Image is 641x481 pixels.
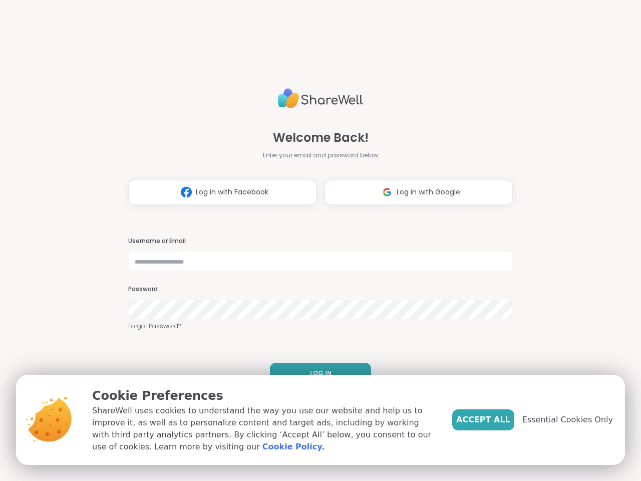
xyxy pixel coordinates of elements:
[92,387,436,405] p: Cookie Preferences
[196,187,268,197] span: Log in with Facebook
[128,180,316,205] button: Log in with Facebook
[177,183,196,201] img: ShareWell Logomark
[92,405,436,453] p: ShareWell uses cookies to understand the way you use our website and help us to improve it, as we...
[397,187,460,197] span: Log in with Google
[522,414,613,426] span: Essential Cookies Only
[262,441,325,453] a: Cookie Policy.
[310,369,332,378] span: LOG IN
[273,129,369,147] span: Welcome Back!
[128,237,513,246] h3: Username or Email
[278,84,363,113] img: ShareWell Logo
[452,409,514,430] button: Accept All
[378,183,397,201] img: ShareWell Logomark
[128,285,513,294] h3: Password
[456,414,510,426] span: Accept All
[270,363,371,384] button: LOG IN
[263,151,378,160] span: Enter your email and password below
[128,322,513,331] a: Forgot Password?
[325,180,513,205] button: Log in with Google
